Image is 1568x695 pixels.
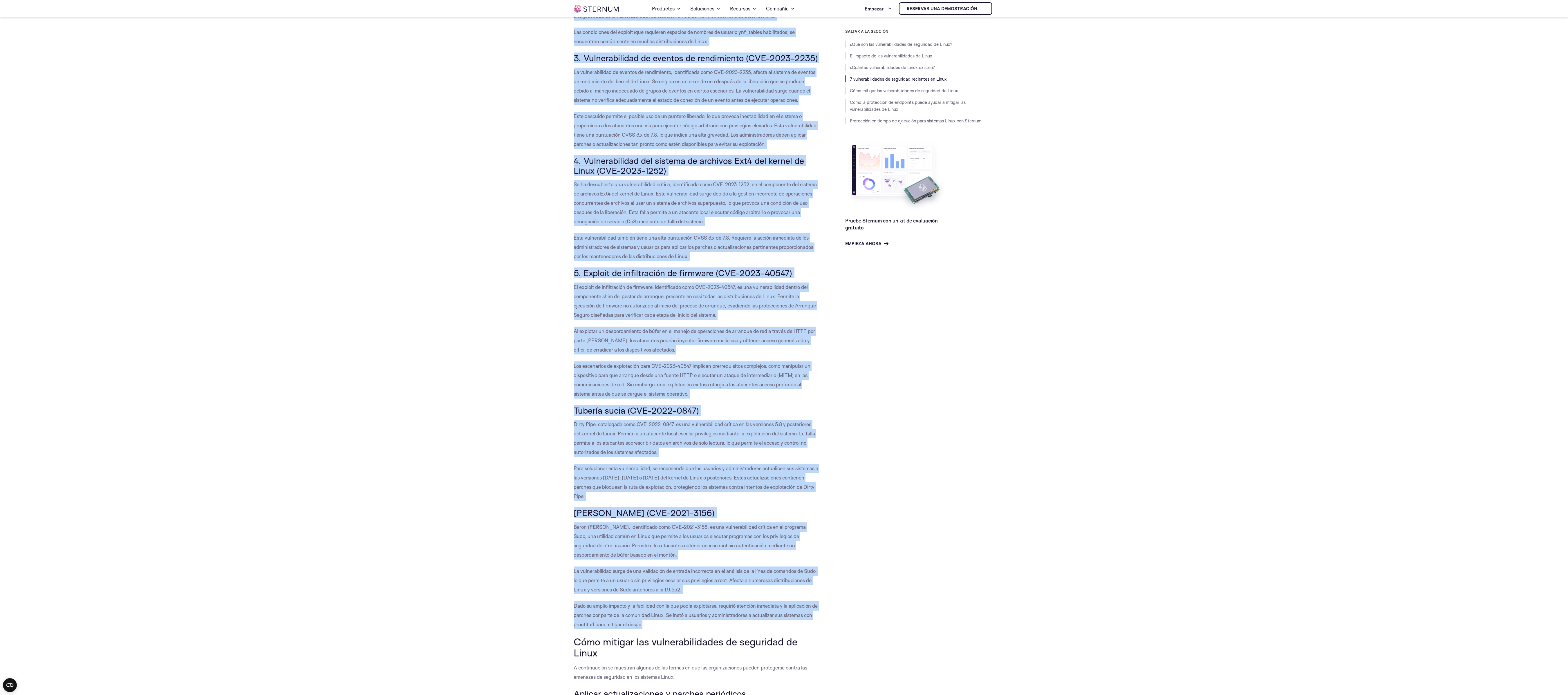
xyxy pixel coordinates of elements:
font: Tubería sucia (CVE-2022-0847) [574,405,699,416]
font: SALTAR A LA SECCIÓN [845,29,888,34]
font: Al explotar un desbordamiento de búfer en el manejo de operaciones de arranque de red a través de... [574,328,815,353]
a: Protección en tiempo de ejecución para sistemas Linux con Sternum [850,118,981,124]
font: Esta vulnerabilidad también tiene una alta puntuación CVSS 3.x de 7.8. Requiere la acción inmedia... [574,235,813,259]
font: El exploit de infiltración de firmware, identificado como CVE-2023-40547, es una vulnerabilidad d... [574,284,816,318]
img: esternón iot [980,6,984,11]
font: Baron [PERSON_NAME], identificado como CVE-2021-3156, es una vulnerabilidad crítica en el program... [574,524,806,558]
font: Cómo mitigar las vulnerabilidades de seguridad de Linux [574,636,797,659]
button: Abrir el widget CMP [3,678,17,692]
font: Se ha descubierto una vulnerabilidad crítica, identificada como CVE-2023-1252, en el componente d... [574,181,817,225]
font: Para solucionar esta vulnerabilidad, se recomienda que los usuarios y administradores actualicen ... [574,465,818,499]
font: 5. Exploit de infiltración de firmware (CVE-2023-40547) [574,267,792,278]
font: A continuación se muestran algunas de las formas en que las organizaciones pueden protegerse cont... [574,665,807,680]
a: 7 vulnerabilidades de seguridad recientes en Linux [850,76,947,82]
font: Dado su amplio impacto y la facilidad con la que podía explotarse, requirió atención inmediata y ... [574,603,818,627]
font: Los escenarios de explotación para CVE-2023-40547 implican prerrequisitos complejos, como manipul... [574,363,810,397]
a: ¿Qué son las vulnerabilidades de seguridad de Linux? [850,41,952,47]
font: Las condiciones del exploit (que requieren espacios de nombres de usuario y [574,29,741,35]
font: nf_tables habilitados [741,29,787,35]
font: Empezar [865,6,884,12]
a: Empieza ahora [845,240,888,247]
a: Cómo la protección de endpoints puede ayudar a mitigar las vulnerabilidades de Linux [850,99,966,112]
font: [PERSON_NAME] (CVE-2021-3156) [574,507,715,518]
a: El impacto de las vulnerabilidades de Linux [850,53,932,59]
font: La vulnerabilidad surge de una validación de entrada incorrecta en el análisis de la línea de com... [574,568,817,593]
font: Empieza ahora [845,241,881,246]
img: Pruebe Sternum con un kit de evaluación gratuito [845,140,947,213]
font: Recursos [730,6,750,12]
font: Este descuido permite el posible uso de un puntero liberado, lo que provoca inestabilidad en el s... [574,113,816,147]
font: Productos [652,6,675,12]
font: Reservar una demostración [907,6,977,11]
font: Dirty Pipe, catalogada como CVE-2022-0847, es una vulnerabilidad crítica en las versiones 5.8 y p... [574,421,815,455]
font: La vulnerabilidad de eventos de rendimiento, identificada como CVE-2023-2235, afecta al sistema d... [574,69,815,103]
a: Reservar una demostración [899,2,992,15]
img: esternón iot [574,5,619,12]
a: Pruebe Sternum con un kit de evaluación gratuito [845,218,938,231]
a: Cómo mitigar las vulnerabilidades de seguridad de Linux [850,88,958,93]
font: Compañía [766,6,789,12]
font: Soluciones [690,6,714,12]
a: ¿Cuántas vulnerabilidades de Linux existen? [850,65,935,70]
font: 3. Vulnerabilidad de eventos de rendimiento (CVE-2023-2235) [574,53,818,63]
font: 4. Vulnerabilidad del sistema de archivos Ext4 del kernel de Linux (CVE-2023-1252) [574,155,804,176]
a: Empezar [865,3,892,15]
